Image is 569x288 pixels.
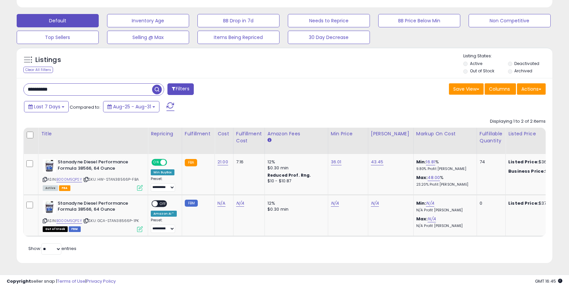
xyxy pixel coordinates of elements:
div: Min Price [331,130,365,137]
a: 43.45 [371,159,384,165]
div: % [416,159,472,171]
label: Active [470,61,482,66]
p: Listing States: [463,53,552,59]
button: 30 Day Decrease [288,31,370,44]
div: 12% [267,200,323,206]
a: B000M5QPSY [56,218,82,224]
th: The percentage added to the cost of goods (COGS) that forms the calculator for Min & Max prices. [413,128,477,154]
div: Cost [217,130,230,137]
button: Inventory Age [107,14,189,27]
b: Reduced Prof. Rng. [267,172,311,178]
button: Save View [449,83,484,95]
div: Markup on Cost [416,130,474,137]
a: N/A [426,200,434,207]
b: Stanadyne Diesel Performance Formula 38566, 64 Ounce [58,200,139,214]
div: seller snap | | [7,278,116,285]
div: $0.30 min [267,165,323,171]
div: 7.16 [236,159,259,165]
p: 9.80% Profit [PERSON_NAME] [416,167,472,171]
img: 41eES-86oKL._SL40_.jpg [43,159,56,172]
div: Preset: [151,177,177,192]
div: Fulfillment [185,130,212,137]
div: Displaying 1 to 2 of 2 items [490,118,546,125]
small: FBM [185,200,198,207]
button: Items Being Repriced [197,31,279,44]
h5: Listings [35,55,61,65]
a: Privacy Policy [86,278,116,284]
span: 2025-09-8 16:45 GMT [535,278,562,284]
a: 21.00 [217,159,228,165]
div: % [416,175,472,187]
button: Filters [167,83,193,95]
b: Max: [416,174,428,181]
div: Amazon AI * [151,211,177,217]
div: Listed Price [508,130,566,137]
span: | SKU: GCA-STAN38566P-1PK [83,218,139,223]
img: 41eES-86oKL._SL40_.jpg [43,200,56,214]
b: Max: [416,216,428,222]
span: FBA [59,185,70,191]
div: $0.30 min [267,206,323,212]
span: All listings that are currently out of stock and unavailable for purchase on Amazon [43,226,68,232]
a: N/A [331,200,339,207]
div: Preset: [151,218,177,233]
small: FBA [185,159,197,166]
span: Show: entries [28,245,76,252]
div: Amazon Fees [267,130,325,137]
span: Columns [489,86,510,92]
p: 23.20% Profit [PERSON_NAME] [416,182,472,187]
div: $37.99 [508,200,564,206]
button: Needs to Reprice [288,14,370,27]
div: 74 [480,159,500,165]
button: BB Drop in 7d [197,14,279,27]
div: $10 - $10.87 [267,178,323,184]
button: Last 7 Days [24,101,69,112]
div: Repricing [151,130,179,137]
span: Last 7 Days [34,103,60,110]
a: Terms of Use [57,278,85,284]
strong: Copyright [7,278,31,284]
button: Actions [517,83,546,95]
a: B000M5QPSY [56,177,82,182]
span: ON [152,160,160,165]
button: Top Sellers [17,31,99,44]
div: 12% [267,159,323,165]
a: 36.01 [331,159,342,165]
div: $36.01 [508,168,564,174]
button: Non Competitive [469,14,551,27]
button: Columns [485,83,516,95]
div: Fulfillable Quantity [480,130,503,144]
div: Win BuyBox [151,169,174,175]
label: Deactivated [514,61,539,66]
button: BB Price Below Min [378,14,460,27]
button: Aug-25 - Aug-31 [103,101,159,112]
b: Listed Price: [508,200,539,206]
span: OFF [166,160,177,165]
span: Compared to: [70,104,100,110]
a: N/A [236,200,244,207]
span: | SKU: HW-STAN38566P-FBA [83,177,139,182]
div: Title [41,130,145,137]
a: 48.00 [428,174,440,181]
div: $36.07 [508,159,564,165]
span: Aug-25 - Aug-31 [113,103,151,110]
b: Listed Price: [508,159,539,165]
a: N/A [371,200,379,207]
div: ASIN: [43,159,143,190]
a: N/A [217,200,225,207]
a: 16.81 [426,159,435,165]
b: Stanadyne Diesel Performance Formula 38566, 64 Ounce [58,159,139,173]
span: OFF [158,201,168,206]
label: Out of Stock [470,68,494,74]
div: [PERSON_NAME] [371,130,411,137]
div: 0 [480,200,500,206]
div: Clear All Filters [23,67,53,73]
b: Min: [416,200,426,206]
button: Selling @ Max [107,31,189,44]
div: Fulfillment Cost [236,130,262,144]
p: N/A Profit [PERSON_NAME] [416,224,472,228]
span: All listings currently available for purchase on Amazon [43,185,58,191]
a: N/A [428,216,436,222]
b: Business Price: [508,168,545,174]
small: Amazon Fees. [267,137,271,143]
